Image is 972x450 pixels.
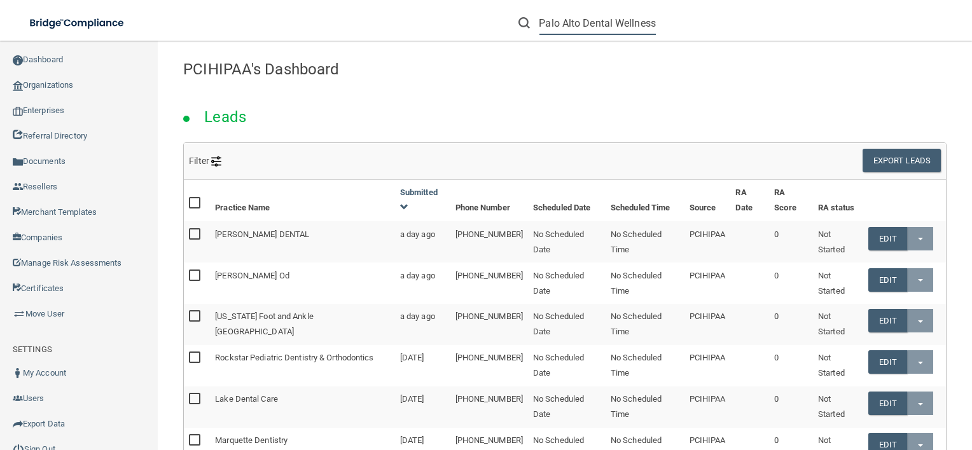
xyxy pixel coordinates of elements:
td: a day ago [395,304,450,345]
th: RA Date [730,180,769,221]
td: PCIHIPAA [684,262,731,304]
td: [DATE] [395,345,450,386]
td: PCIHIPAA [684,304,731,345]
a: Submitted [400,187,438,212]
td: Lake Dental Care [210,386,395,428]
img: organization-icon.f8decf85.png [13,81,23,91]
td: 0 [769,221,813,262]
th: RA status [813,180,863,221]
img: icon-documents.8dae5593.png [13,157,23,167]
th: Phone Number [450,180,528,221]
td: Not Started [813,221,863,262]
button: Export Leads [863,149,941,172]
td: Not Started [813,345,863,386]
th: Practice Name [210,180,395,221]
td: No Scheduled Time [606,221,684,262]
td: [PERSON_NAME] Od [210,262,395,304]
th: Source [684,180,731,221]
td: No Scheduled Time [606,262,684,304]
td: [PHONE_NUMBER] [450,386,528,428]
a: Edit [868,350,907,374]
td: No Scheduled Date [528,304,606,345]
img: icon-export.b9366987.png [13,419,23,429]
img: ic_reseller.de258add.png [13,182,23,192]
td: [PHONE_NUMBER] [450,221,528,262]
td: [PHONE_NUMBER] [450,304,528,345]
td: [PHONE_NUMBER] [450,262,528,304]
td: No Scheduled Date [528,221,606,262]
td: [DATE] [395,386,450,428]
td: a day ago [395,262,450,304]
h4: PCIHIPAA's Dashboard [183,61,947,78]
td: [PHONE_NUMBER] [450,345,528,386]
td: a day ago [395,221,450,262]
h2: Leads [191,99,259,135]
img: briefcase.64adab9b.png [13,308,25,320]
td: 0 [769,386,813,428]
th: Scheduled Time [606,180,684,221]
td: 0 [769,304,813,345]
a: Edit [868,227,907,250]
img: ic_dashboard_dark.d01f4a41.png [13,55,23,65]
td: Not Started [813,304,863,345]
img: bridge_compliance_login_screen.278c3ca4.svg [19,10,136,36]
td: No Scheduled Date [528,262,606,304]
td: No Scheduled Date [528,345,606,386]
td: 0 [769,345,813,386]
a: Edit [868,309,907,332]
td: PCIHIPAA [684,386,731,428]
img: icon-users.e205127d.png [13,393,23,404]
input: Search [539,11,656,35]
th: RA Score [769,180,813,221]
th: Scheduled Date [528,180,606,221]
img: ic_user_dark.df1a06c3.png [13,368,23,378]
td: No Scheduled Time [606,304,684,345]
a: Edit [868,392,907,415]
label: SETTINGS [13,342,52,357]
img: enterprise.0d942306.png [13,107,23,116]
img: ic-search.3b580494.png [518,17,530,29]
td: Rockstar Pediatric Dentistry & Orthodontics [210,345,395,386]
td: No Scheduled Date [528,386,606,428]
a: Edit [868,268,907,292]
td: 0 [769,262,813,304]
td: [PERSON_NAME] DENTAL [210,221,395,262]
td: [US_STATE] Foot and Ankle [GEOGRAPHIC_DATA] [210,304,395,345]
td: No Scheduled Time [606,345,684,386]
td: PCIHIPAA [684,345,731,386]
td: No Scheduled Time [606,386,684,428]
span: Filter [189,156,221,166]
img: icon-filter@2x.21656d0b.png [211,156,221,167]
td: Not Started [813,386,863,428]
td: Not Started [813,262,863,304]
td: PCIHIPAA [684,221,731,262]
